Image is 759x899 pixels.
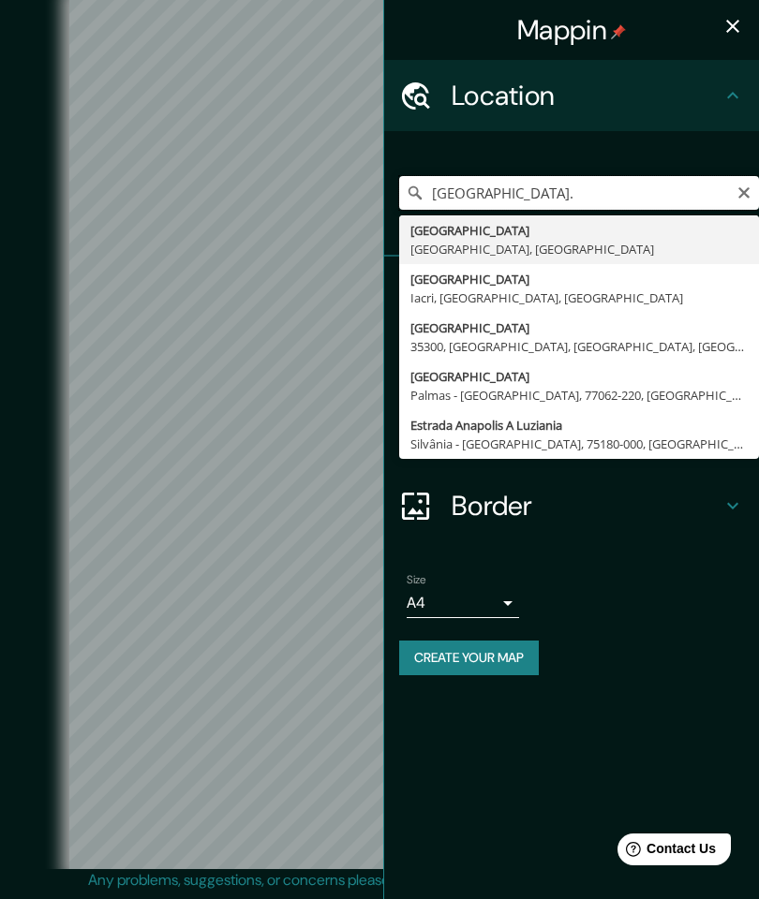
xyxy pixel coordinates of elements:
[452,79,722,112] h4: Location
[410,416,748,435] div: Estrada Anapolis A Luziania
[592,826,738,878] iframe: Help widget launcher
[410,367,748,386] div: [GEOGRAPHIC_DATA]
[410,318,748,337] div: [GEOGRAPHIC_DATA]
[410,240,748,258] div: [GEOGRAPHIC_DATA], [GEOGRAPHIC_DATA]
[410,221,748,240] div: [GEOGRAPHIC_DATA]
[517,13,626,47] h4: Mappin
[384,470,759,541] div: Border
[384,60,759,131] div: Location
[410,435,748,453] div: Silvânia - [GEOGRAPHIC_DATA], 75180-000, [GEOGRAPHIC_DATA]
[737,183,752,200] button: Clear
[384,257,759,328] div: Pins
[410,386,748,405] div: Palmas - [GEOGRAPHIC_DATA], 77062-220, [GEOGRAPHIC_DATA]
[399,176,759,210] input: Pick your city or area
[407,588,519,618] div: A4
[452,489,722,523] h4: Border
[410,270,748,288] div: [GEOGRAPHIC_DATA]
[399,641,539,675] button: Create your map
[410,288,748,307] div: Iacri, [GEOGRAPHIC_DATA], [GEOGRAPHIC_DATA]
[88,869,664,892] p: Any problems, suggestions, or concerns please email .
[410,337,748,356] div: 35300, [GEOGRAPHIC_DATA], [GEOGRAPHIC_DATA], [GEOGRAPHIC_DATA]
[407,572,426,588] label: Size
[611,24,626,39] img: pin-icon.png
[384,328,759,399] div: Style
[384,399,759,470] div: Layout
